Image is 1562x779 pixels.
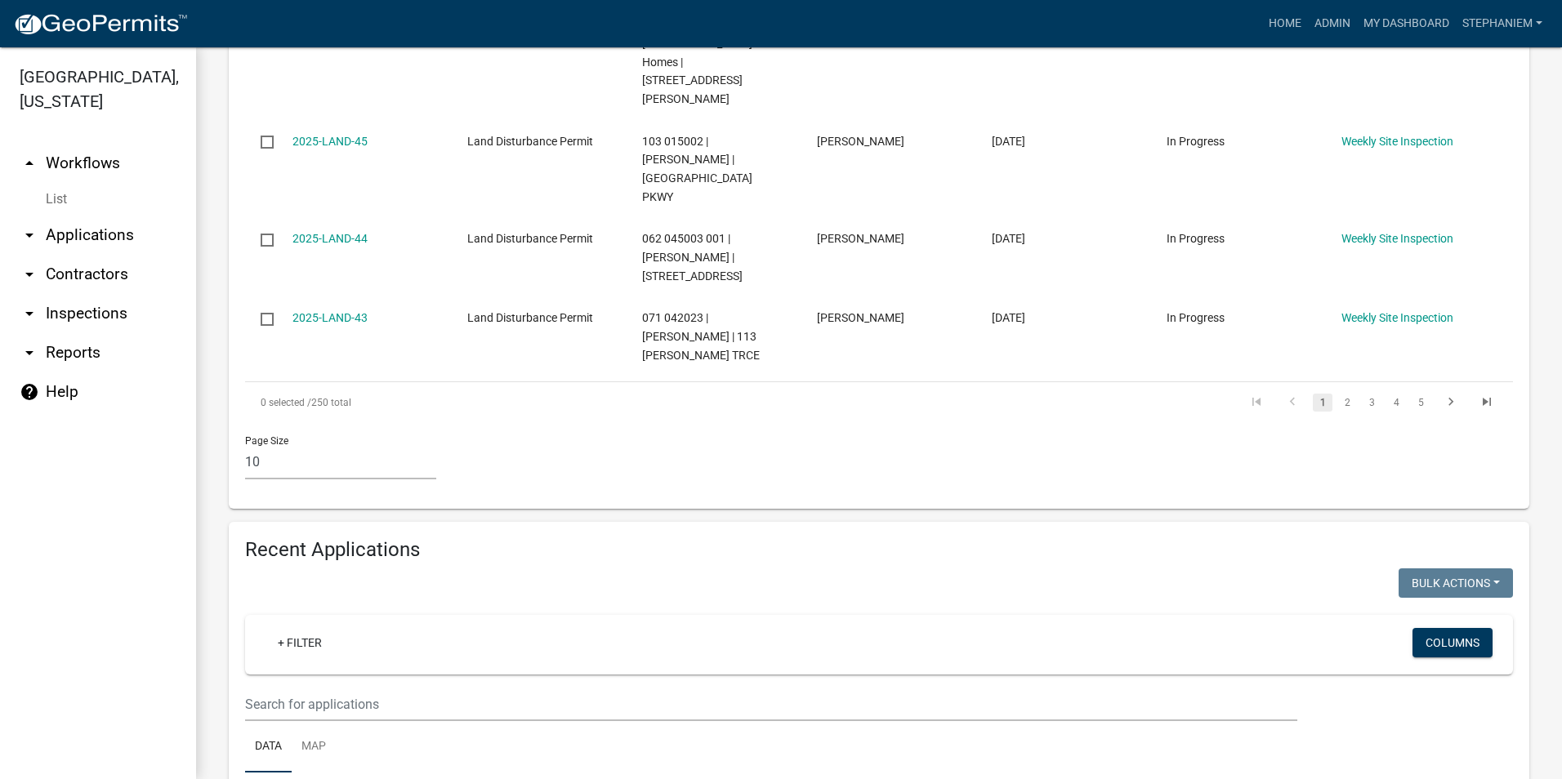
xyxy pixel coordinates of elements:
[1167,135,1225,148] span: In Progress
[1308,8,1357,39] a: Admin
[1435,394,1466,412] a: go to next page
[265,628,335,657] a: + Filter
[1341,232,1453,245] a: Weekly Site Inspection
[1411,394,1430,412] a: 5
[1399,568,1513,598] button: Bulk Actions
[20,343,39,363] i: arrow_drop_down
[20,225,39,245] i: arrow_drop_down
[1310,389,1335,416] li: page 1
[642,311,760,362] span: 071 042023 | Kevin L. Smith | 113 TANNER TRCE
[467,311,593,324] span: Land Disturbance Permit
[1337,394,1357,412] a: 2
[1456,8,1549,39] a: StephanieM
[1335,389,1359,416] li: page 2
[245,382,746,423] div: 250 total
[992,135,1025,148] span: 07/10/2025
[1384,389,1408,416] li: page 4
[992,311,1025,324] span: 07/07/2025
[1412,628,1493,657] button: Columns
[20,154,39,173] i: arrow_drop_up
[245,538,1513,562] h4: Recent Applications
[642,135,752,203] span: 103 015002 | Tyler Budd | LAKE OCONEE PKWY
[261,397,311,408] span: 0 selected /
[1357,8,1456,39] a: My Dashboard
[292,311,368,324] a: 2025-LAND-43
[1362,394,1381,412] a: 3
[1262,8,1308,39] a: Home
[1167,311,1225,324] span: In Progress
[642,232,743,283] span: 062 045003 001 | Russell Hiter | 105 S INDUSTRIAL DR
[467,135,593,148] span: Land Disturbance Permit
[1341,135,1453,148] a: Weekly Site Inspection
[817,135,904,148] span: Greg Tolan
[245,688,1297,721] input: Search for applications
[292,135,368,148] a: 2025-LAND-45
[467,232,593,245] span: Land Disturbance Permit
[1313,394,1332,412] a: 1
[817,311,904,324] span: Kevin L. Smith
[1471,394,1502,412] a: go to last page
[292,232,368,245] a: 2025-LAND-44
[992,232,1025,245] span: 07/08/2025
[1277,394,1308,412] a: go to previous page
[292,721,336,773] a: Map
[20,382,39,402] i: help
[1408,389,1433,416] li: page 5
[1241,394,1272,412] a: go to first page
[1341,311,1453,324] a: Weekly Site Inspection
[817,232,904,245] span: Russell Hiter
[642,18,783,105] span: 102A056 | Terrie Moon - Brown Haven Homes | 115 ELLMAN DR
[20,304,39,323] i: arrow_drop_down
[1386,394,1406,412] a: 4
[245,721,292,773] a: Data
[1359,389,1384,416] li: page 3
[1167,232,1225,245] span: In Progress
[20,265,39,284] i: arrow_drop_down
